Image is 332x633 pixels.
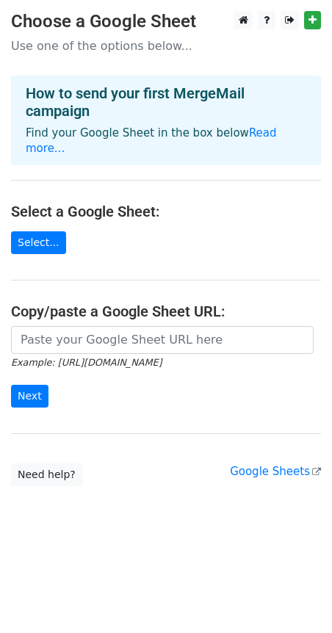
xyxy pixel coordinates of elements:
a: Need help? [11,463,82,486]
input: Next [11,385,48,408]
h4: How to send your first MergeMail campaign [26,84,306,120]
h3: Choose a Google Sheet [11,11,321,32]
h4: Select a Google Sheet: [11,203,321,220]
a: Read more... [26,126,277,155]
small: Example: [URL][DOMAIN_NAME] [11,357,162,368]
a: Select... [11,231,66,254]
a: Google Sheets [230,465,321,478]
h4: Copy/paste a Google Sheet URL: [11,303,321,320]
p: Find your Google Sheet in the box below [26,126,306,156]
input: Paste your Google Sheet URL here [11,326,314,354]
p: Use one of the options below... [11,38,321,54]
